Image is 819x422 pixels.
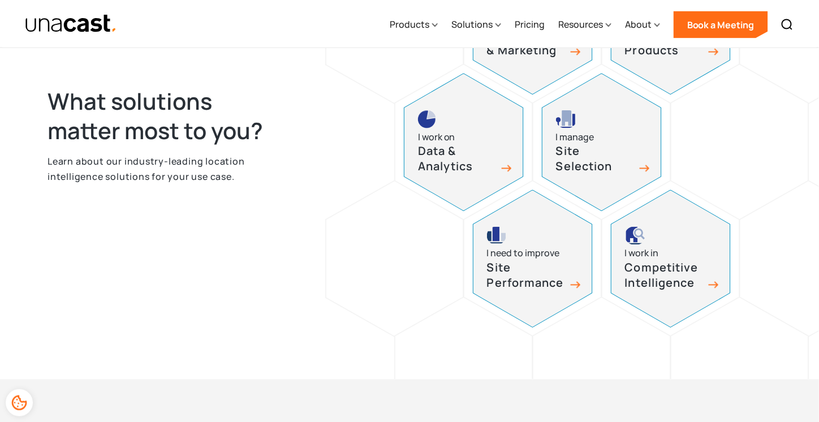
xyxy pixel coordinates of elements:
a: Pricing [515,2,545,48]
div: I work in [625,246,659,261]
a: competitive intelligence iconI work inCompetitive Intelligence [611,190,731,328]
div: I need to improve [487,246,560,261]
div: Solutions [451,18,493,31]
div: About [625,2,660,48]
div: I manage [556,130,594,145]
img: Search icon [781,18,794,32]
div: Cookie Preferences [6,389,33,416]
img: Unacast text logo [25,14,117,34]
div: Resources [558,18,603,31]
div: Resources [558,2,611,48]
a: Book a Meeting [674,11,768,38]
h3: Data & Analytics [418,144,497,174]
p: Learn about our industry-leading location intelligence solutions for your use case. [48,154,286,184]
div: About [625,18,652,31]
h3: Site Performance [487,261,566,291]
img: competitive intelligence icon [625,227,646,245]
a: pie chart iconI work onData & Analytics [404,74,524,212]
div: Solutions [451,2,501,48]
h3: Competitive Intelligence [625,261,704,291]
div: I work on [418,130,455,145]
a: site performance iconI need to improveSite Performance [473,190,593,328]
div: Products [390,2,438,48]
img: site performance icon [487,227,506,245]
div: Products [390,18,429,31]
h2: What solutions matter most to you? [48,87,286,145]
img: pie chart icon [418,110,436,128]
img: site selection icon [556,110,577,128]
h3: Site Selection [556,144,635,174]
a: site selection icon I manageSite Selection [542,74,662,212]
a: home [25,14,117,34]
